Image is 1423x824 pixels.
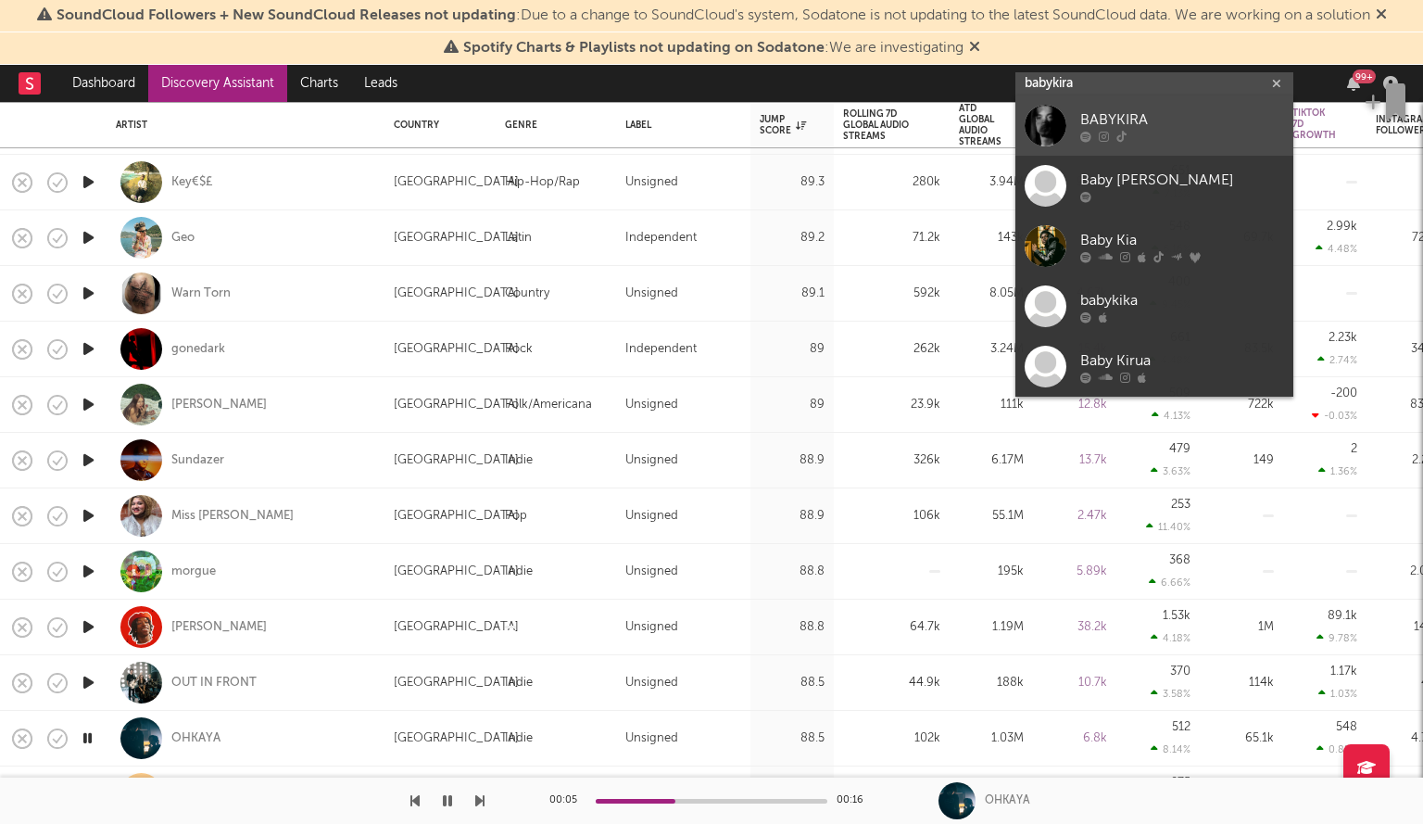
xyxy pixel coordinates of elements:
[1353,70,1376,83] div: 99 +
[625,283,678,305] div: Unsigned
[1042,505,1107,527] div: 2.47k
[760,672,825,694] div: 88.5
[1042,450,1107,472] div: 13.7k
[843,283,940,305] div: 592k
[625,505,678,527] div: Unsigned
[394,120,477,131] div: Country
[760,227,825,249] div: 89.2
[1015,156,1293,216] a: Baby [PERSON_NAME]
[843,728,940,750] div: 102k
[171,619,267,636] a: [PERSON_NAME]
[394,672,519,694] div: [GEOGRAPHIC_DATA]
[505,338,533,361] div: Rock
[760,338,825,361] div: 89
[57,8,1370,23] span: : Due to a change to SoundCloud's system, Sodatone is not updating to the latest SoundCloud data....
[1318,465,1357,477] div: 1.36 %
[625,394,678,416] div: Unsigned
[505,171,580,194] div: Hip-Hop/Rap
[985,792,1030,809] div: OHKAYA
[843,338,940,361] div: 262k
[625,561,678,583] div: Unsigned
[1080,349,1284,372] div: Baby Kirua
[171,675,257,691] div: OUT IN FRONT
[1080,169,1284,191] div: Baby [PERSON_NAME]
[1312,410,1357,422] div: -0.03 %
[1171,499,1190,511] div: 253
[171,285,231,302] a: Warn Torn
[843,171,940,194] div: 280k
[625,672,678,694] div: Unsigned
[625,120,732,131] div: Label
[57,8,516,23] span: SoundCloud Followers + New SoundCloud Releases not updating
[1015,216,1293,276] a: Baby Kia
[760,394,825,416] div: 89
[969,41,980,56] span: Dismiss
[59,65,148,102] a: Dashboard
[394,505,519,527] div: [GEOGRAPHIC_DATA]
[625,450,678,472] div: Unsigned
[505,450,533,472] div: Indie
[959,171,1024,194] div: 3.94M
[1351,443,1357,455] div: 2
[1169,554,1190,566] div: 368
[1316,743,1357,755] div: 0.85 %
[1042,728,1107,750] div: 6.8k
[171,452,224,469] a: Sundazer
[505,283,549,305] div: Country
[1171,777,1190,789] div: 275
[1152,410,1190,422] div: 4.13 %
[1169,443,1190,455] div: 479
[505,394,592,416] div: Folk/Americana
[959,450,1024,472] div: 6.17M
[1327,221,1357,233] div: 2.99k
[1151,743,1190,755] div: 8.14 %
[171,730,220,747] div: OHKAYA
[171,564,216,580] a: morgue
[959,227,1024,249] div: 143k
[959,338,1024,361] div: 3.24M
[1170,666,1190,678] div: 370
[394,728,519,750] div: [GEOGRAPHIC_DATA]
[760,505,825,527] div: 88.9
[1330,387,1357,399] div: -200
[1316,243,1357,255] div: 4.48 %
[760,616,825,639] div: 88.8
[1015,95,1293,156] a: BABYKIRA
[625,171,678,194] div: Unsigned
[959,283,1024,305] div: 8.05M
[394,450,519,472] div: [GEOGRAPHIC_DATA]
[1080,229,1284,251] div: Baby Kia
[1080,108,1284,131] div: BABYKIRA
[463,41,963,56] span: : We are investigating
[1329,332,1357,344] div: 2.23k
[1042,561,1107,583] div: 5.89k
[1151,688,1190,700] div: 3.58 %
[1042,616,1107,639] div: 38.2k
[351,65,410,102] a: Leads
[959,394,1024,416] div: 111k
[760,171,825,194] div: 89.3
[505,561,533,583] div: Indie
[1317,354,1357,366] div: 2.74 %
[843,616,940,639] div: 64.7k
[116,120,366,131] div: Artist
[171,341,225,358] a: gonedark
[1163,610,1190,622] div: 1.53k
[959,103,1001,147] div: ATD Global Audio Streams
[760,561,825,583] div: 88.8
[625,338,697,361] div: Independent
[1042,672,1107,694] div: 10.7k
[1151,465,1190,477] div: 3.63 %
[148,65,287,102] a: Discovery Assistant
[1146,521,1190,533] div: 11.40 %
[1376,8,1387,23] span: Dismiss
[1080,289,1284,311] div: babykika
[1015,276,1293,336] a: babykika
[959,672,1024,694] div: 188k
[505,120,598,131] div: Genre
[1209,616,1274,639] div: 1M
